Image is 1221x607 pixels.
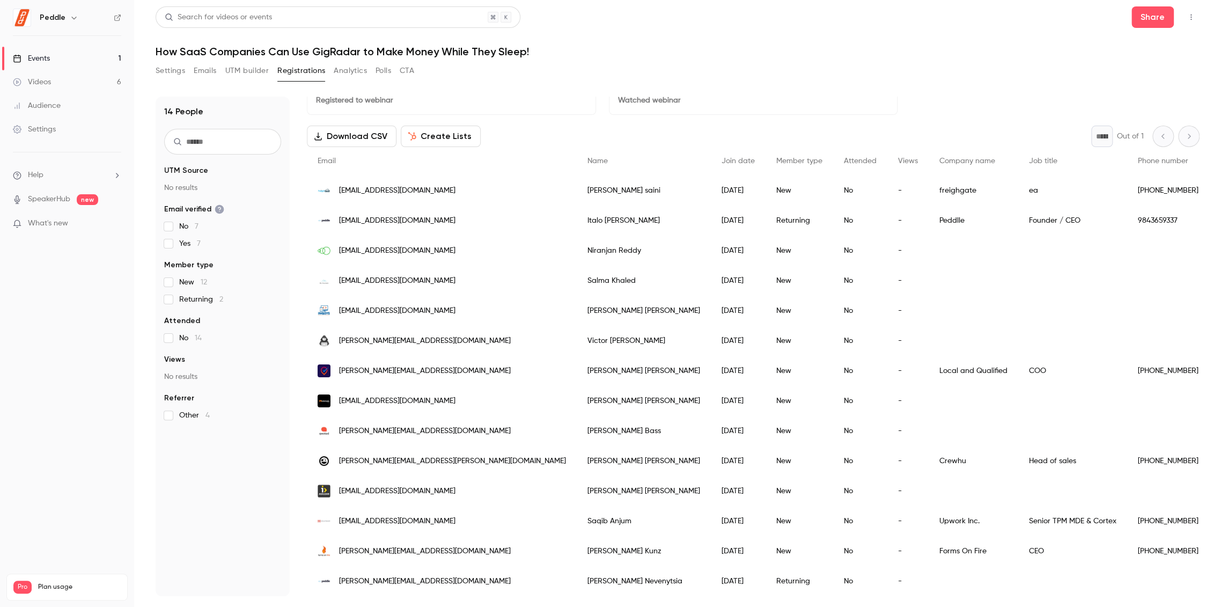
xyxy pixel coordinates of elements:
[1018,175,1127,206] div: ea
[711,446,766,476] div: [DATE]
[201,279,207,286] span: 12
[318,515,330,528] img: mountainise.com
[833,266,887,296] div: No
[156,45,1200,58] h1: How SaaS Companies Can Use GigRadar to Make Money While They Sleep!
[318,394,330,407] img: netsmartz.com
[898,157,918,165] span: Views
[40,12,65,23] h6: Peddle
[1127,506,1209,536] div: [PHONE_NUMBER]
[711,416,766,446] div: [DATE]
[577,566,711,596] div: [PERSON_NAME] Nevenytsia
[766,566,833,596] div: Returning
[339,546,511,557] span: [PERSON_NAME][EMAIL_ADDRESS][DOMAIN_NAME]
[13,124,56,135] div: Settings
[225,62,269,79] button: UTM builder
[887,206,929,236] div: -
[766,536,833,566] div: New
[929,446,1018,476] div: Crewhu
[339,365,511,377] span: [PERSON_NAME][EMAIL_ADDRESS][DOMAIN_NAME]
[722,157,755,165] span: Join date
[13,77,51,87] div: Videos
[833,386,887,416] div: No
[766,296,833,326] div: New
[766,476,833,506] div: New
[195,334,202,342] span: 14
[766,175,833,206] div: New
[318,304,330,317] img: inqsys.com
[766,506,833,536] div: New
[844,157,877,165] span: Attended
[339,275,455,287] span: [EMAIL_ADDRESS][DOMAIN_NAME]
[1018,506,1127,536] div: Senior TPM MDE & Cortex
[164,354,185,365] span: Views
[887,506,929,536] div: -
[318,485,330,498] img: agilean.ca
[164,182,281,193] p: No results
[711,236,766,266] div: [DATE]
[219,296,223,303] span: 2
[164,165,208,176] span: UTM Source
[339,396,455,407] span: [EMAIL_ADDRESS][DOMAIN_NAME]
[339,335,511,347] span: [PERSON_NAME][EMAIL_ADDRESS][DOMAIN_NAME]
[339,456,566,467] span: [PERSON_NAME][EMAIL_ADDRESS][PERSON_NAME][DOMAIN_NAME]
[711,566,766,596] div: [DATE]
[179,333,202,343] span: No
[833,175,887,206] div: No
[164,105,203,118] h1: 14 People
[179,277,207,288] span: New
[1127,356,1209,386] div: [PHONE_NUMBER]
[929,536,1018,566] div: Forms On Fire
[711,296,766,326] div: [DATE]
[887,476,929,506] div: -
[929,206,1018,236] div: Peddlle
[833,446,887,476] div: No
[318,214,330,227] img: peddling.io
[277,62,325,79] button: Registrations
[179,410,210,421] span: Other
[587,157,608,165] span: Name
[833,356,887,386] div: No
[887,386,929,416] div: -
[766,206,833,236] div: Returning
[766,266,833,296] div: New
[577,416,711,446] div: [PERSON_NAME] Bass
[1018,356,1127,386] div: COO
[28,218,68,229] span: What's new
[13,100,61,111] div: Audience
[577,506,711,536] div: Saqib Anjum
[318,244,330,257] img: hermitcrabs.io
[318,425,330,437] img: qwoted.com
[887,236,929,266] div: -
[307,126,396,147] button: Download CSV
[577,266,711,296] div: Salma Khaled
[833,566,887,596] div: No
[164,393,194,404] span: Referrer
[28,170,43,181] span: Help
[339,215,455,226] span: [EMAIL_ADDRESS][DOMAIN_NAME]
[577,536,711,566] div: [PERSON_NAME] Kunz
[887,266,929,296] div: -
[339,516,455,527] span: [EMAIL_ADDRESS][DOMAIN_NAME]
[195,223,198,230] span: 7
[711,536,766,566] div: [DATE]
[318,455,330,467] img: crewhu.com
[205,412,210,419] span: 4
[194,62,216,79] button: Emails
[28,194,70,205] a: SpeakerHub
[776,157,822,165] span: Member type
[766,236,833,266] div: New
[164,316,200,326] span: Attended
[318,575,330,588] img: peddling.io
[401,126,481,147] button: Create Lists
[833,476,887,506] div: No
[334,62,367,79] button: Analytics
[164,165,281,421] section: facet-groups
[1018,536,1127,566] div: CEO
[833,296,887,326] div: No
[38,583,121,591] span: Plan usage
[13,9,31,26] img: Peddle
[577,206,711,236] div: Italo [PERSON_NAME]
[197,240,201,247] span: 7
[165,12,272,23] div: Search for videos or events
[887,296,929,326] div: -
